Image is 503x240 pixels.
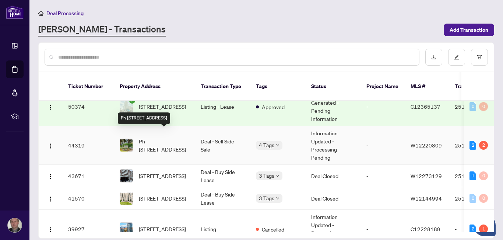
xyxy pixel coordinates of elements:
span: down [276,143,279,147]
button: Add Transaction [444,24,494,36]
th: Trade Number [449,72,500,101]
th: Property Address [114,72,195,101]
span: Cancelled [262,225,284,233]
button: Logo [45,192,56,204]
span: 4 Tags [259,141,274,149]
span: edit [454,55,459,60]
img: Logo [48,174,53,180]
img: thumbnail-img [120,139,133,152]
span: W12273129 [411,173,442,179]
td: - [360,87,405,126]
div: 2 [479,141,488,150]
span: down [276,196,279,200]
span: [STREET_ADDRESS] [139,172,186,180]
td: - [360,165,405,187]
span: W12220809 [411,142,442,149]
th: Transaction Type [195,72,250,101]
img: thumbnail-img [120,100,133,113]
button: Logo [45,139,56,151]
img: Logo [48,143,53,149]
div: 0 [469,194,476,203]
span: [STREET_ADDRESS] [139,194,186,202]
td: - [360,126,405,165]
button: Logo [45,223,56,235]
td: Information Updated - Processing Pending [305,126,360,165]
img: Logo [48,196,53,202]
td: 2511006 [449,187,500,210]
th: MLS # [405,72,449,101]
button: download [425,49,442,66]
button: filter [471,49,488,66]
img: logo [6,6,24,19]
div: 2 [469,141,476,150]
td: Deal - Buy Side Lease [195,187,250,210]
td: 44319 [62,126,114,165]
div: 0 [479,171,488,180]
button: Logo [45,170,56,182]
img: Profile Icon [8,218,22,232]
span: download [431,55,436,60]
img: thumbnail-img [120,223,133,235]
td: Trade Number Generated - Pending Information [305,87,360,126]
span: home [38,11,43,16]
div: 0 [479,194,488,203]
div: Ph [STREET_ADDRESS] [118,112,170,124]
span: C12365137 [411,103,440,110]
td: 50374 [62,87,114,126]
img: thumbnail-img [120,192,133,205]
span: Add Transaction [450,24,488,36]
img: Logo [48,227,53,233]
td: 2511283 [449,165,500,187]
a: [PERSON_NAME] - Transactions [38,23,166,36]
span: C12228189 [411,226,440,232]
div: 0 [469,102,476,111]
span: [STREET_ADDRESS] [139,225,186,233]
span: Approved [262,103,285,111]
td: - [360,187,405,210]
td: Listing - Lease [195,87,250,126]
td: Deal - Buy Side Lease [195,165,250,187]
button: edit [448,49,465,66]
span: 3 Tags [259,171,274,180]
div: 1 [479,225,488,233]
th: Tags [250,72,305,101]
div: 0 [479,102,488,111]
span: filter [477,55,482,60]
th: Project Name [360,72,405,101]
img: Logo [48,104,53,110]
span: Ph [STREET_ADDRESS] [139,137,189,153]
button: Logo [45,101,56,112]
th: Ticket Number [62,72,114,101]
img: thumbnail-img [120,170,133,182]
span: [STREET_ADDRESS] [139,102,186,111]
span: down [276,174,279,178]
span: 3 Tags [259,194,274,202]
th: Status [305,72,360,101]
td: 2514045 [449,87,500,126]
td: Deal Closed [305,187,360,210]
td: Deal - Sell Side Sale [195,126,250,165]
td: 43671 [62,165,114,187]
td: Deal Closed [305,165,360,187]
span: W12144994 [411,195,442,202]
div: 2 [469,225,476,233]
span: Deal Processing [46,10,84,17]
div: 1 [469,171,476,180]
td: 41570 [62,187,114,210]
td: 2510603 [449,126,500,165]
